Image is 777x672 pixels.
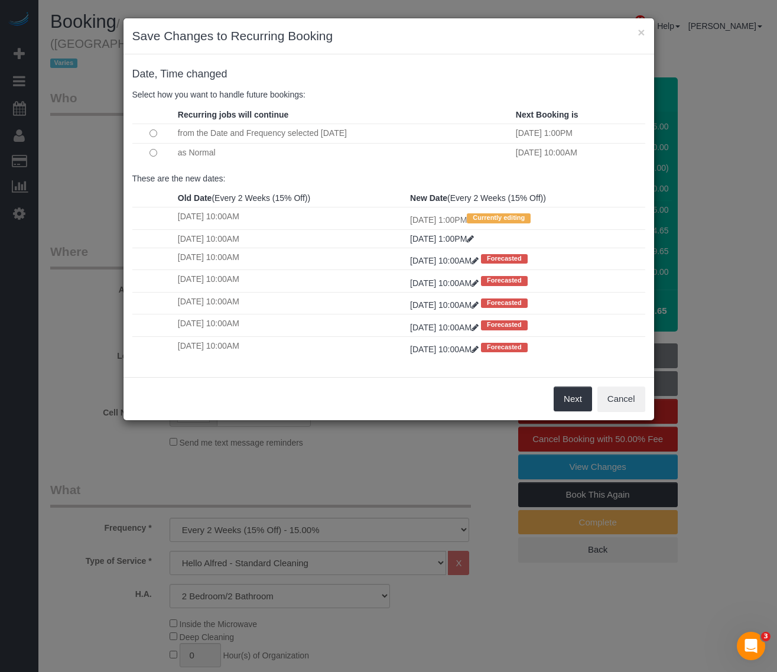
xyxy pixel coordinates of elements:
[481,320,528,330] span: Forecasted
[513,143,645,162] td: [DATE] 10:00AM
[175,336,407,358] td: [DATE] 10:00AM
[132,27,645,45] h3: Save Changes to Recurring Booking
[132,69,645,80] h4: changed
[554,387,592,411] button: Next
[132,68,184,80] span: Date, Time
[410,256,481,265] a: [DATE] 10:00AM
[175,248,407,270] td: [DATE] 10:00AM
[638,26,645,38] button: ×
[410,300,481,310] a: [DATE] 10:00AM
[410,278,481,288] a: [DATE] 10:00AM
[175,189,407,207] th: (Every 2 Weeks (15% Off))
[175,143,513,162] td: as Normal
[481,298,528,308] span: Forecasted
[481,276,528,285] span: Forecasted
[132,173,645,184] p: These are the new dates:
[481,343,528,352] span: Forecasted
[132,89,645,100] p: Select how you want to handle future bookings:
[407,189,645,207] th: (Every 2 Weeks (15% Off))
[597,387,645,411] button: Cancel
[516,110,578,119] strong: Next Booking is
[175,292,407,314] td: [DATE] 10:00AM
[467,213,531,223] span: Currently editing
[175,207,407,229] td: [DATE] 10:00AM
[481,254,528,264] span: Forecasted
[175,229,407,248] td: [DATE] 10:00AM
[737,632,765,660] iframe: Intercom live chat
[761,632,771,641] span: 3
[410,234,474,244] a: [DATE] 1:00PM
[175,124,513,143] td: from the Date and Frequency selected [DATE]
[175,270,407,292] td: [DATE] 10:00AM
[407,207,645,229] td: [DATE] 1:00PM
[178,110,288,119] strong: Recurring jobs will continue
[513,124,645,143] td: [DATE] 1:00PM
[410,193,447,203] strong: New Date
[175,314,407,336] td: [DATE] 10:00AM
[178,193,212,203] strong: Old Date
[410,323,481,332] a: [DATE] 10:00AM
[410,345,481,354] a: [DATE] 10:00AM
